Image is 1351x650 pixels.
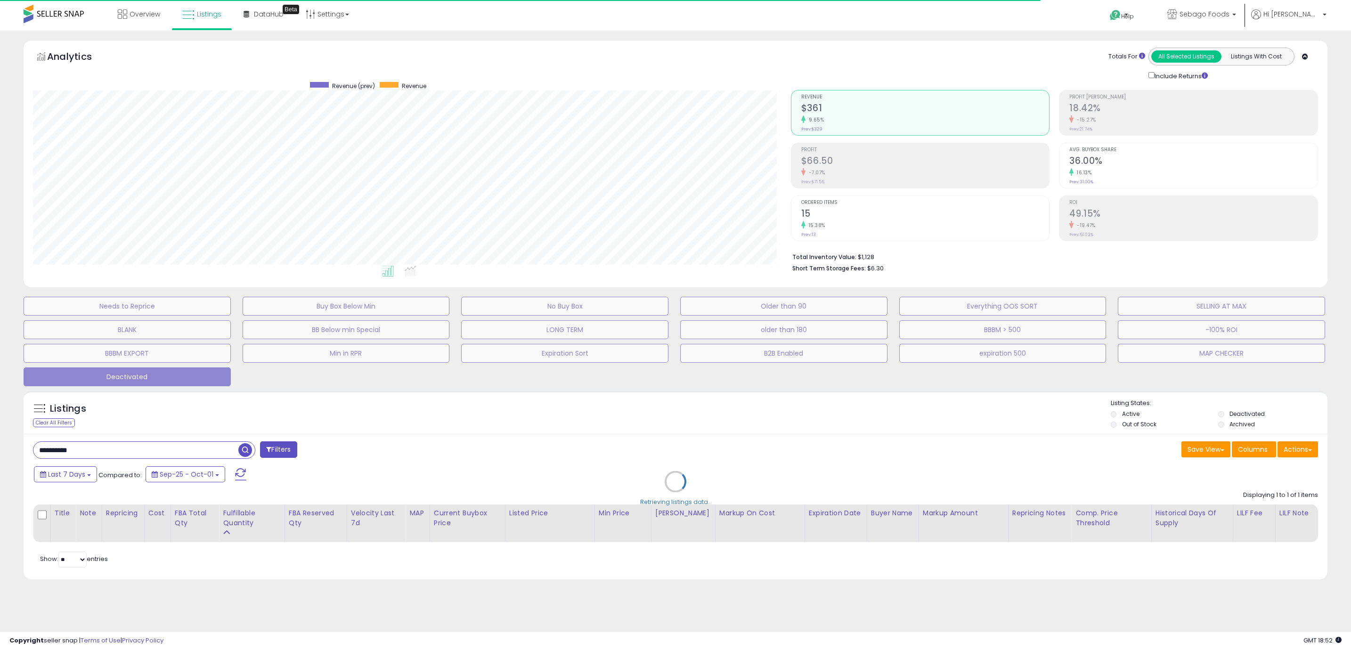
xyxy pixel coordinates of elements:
span: Revenue (prev) [332,82,375,90]
h2: $361 [801,103,1050,115]
button: Everything OOS SORT [899,297,1107,316]
small: Prev: $329 [801,126,822,132]
small: 16.13% [1074,169,1091,176]
div: Totals For [1108,52,1145,61]
span: Profit [801,147,1050,153]
span: Overview [130,9,160,19]
button: Listings With Cost [1221,50,1291,63]
button: BBBM EXPORT [24,344,231,363]
small: 15.38% [806,222,825,229]
button: -100% ROI [1118,320,1325,339]
span: Revenue [801,95,1050,100]
button: All Selected Listings [1151,50,1221,63]
h5: Analytics [47,50,110,65]
button: Expiration Sort [461,344,668,363]
span: ROI [1069,200,1318,205]
b: Short Term Storage Fees: [792,264,866,272]
h2: 18.42% [1069,103,1318,115]
small: -15.27% [1074,116,1096,123]
div: Tooltip anchor [283,5,299,14]
button: No Buy Box [461,297,668,316]
button: Needs to Reprice [24,297,231,316]
a: Hi [PERSON_NAME] [1251,9,1327,31]
button: B2B Enabled [680,344,887,363]
button: BB Below min Special [243,320,450,339]
small: -7.07% [806,169,825,176]
span: Avg. Buybox Share [1069,147,1318,153]
span: Help [1121,12,1134,20]
button: expiration 500 [899,344,1107,363]
small: Prev: $71.56 [801,179,824,185]
span: Hi [PERSON_NAME] [1263,9,1320,19]
span: $6.30 [867,264,884,273]
button: Deactivated [24,367,231,386]
b: Total Inventory Value: [792,253,856,261]
button: SELLING AT MAX [1118,297,1325,316]
button: BBBM > 500 [899,320,1107,339]
span: Revenue [402,82,426,90]
button: older than 180 [680,320,887,339]
small: Prev: 31.00% [1069,179,1093,185]
div: Retrieving listings data.. [640,498,711,506]
small: 9.65% [806,116,824,123]
span: Ordered Items [801,200,1050,205]
h2: 36.00% [1069,155,1318,168]
span: Profit [PERSON_NAME] [1069,95,1318,100]
li: $1,128 [792,251,1311,262]
div: Include Returns [1141,70,1219,81]
h2: 49.15% [1069,208,1318,221]
button: Older than 90 [680,297,887,316]
small: -19.47% [1074,222,1096,229]
button: Min in RPR [243,344,450,363]
h2: $66.50 [801,155,1050,168]
small: Prev: 13 [801,232,816,237]
span: Sebago Foods [1180,9,1229,19]
small: Prev: 21.74% [1069,126,1092,132]
h2: 15 [801,208,1050,221]
button: Buy Box Below Min [243,297,450,316]
i: Get Help [1109,9,1121,21]
span: DataHub [254,9,284,19]
button: BLANK [24,320,231,339]
a: Help [1102,2,1152,31]
span: Listings [197,9,221,19]
button: MAP CHECKER [1118,344,1325,363]
button: LONG TERM [461,320,668,339]
small: Prev: 61.03% [1069,232,1093,237]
